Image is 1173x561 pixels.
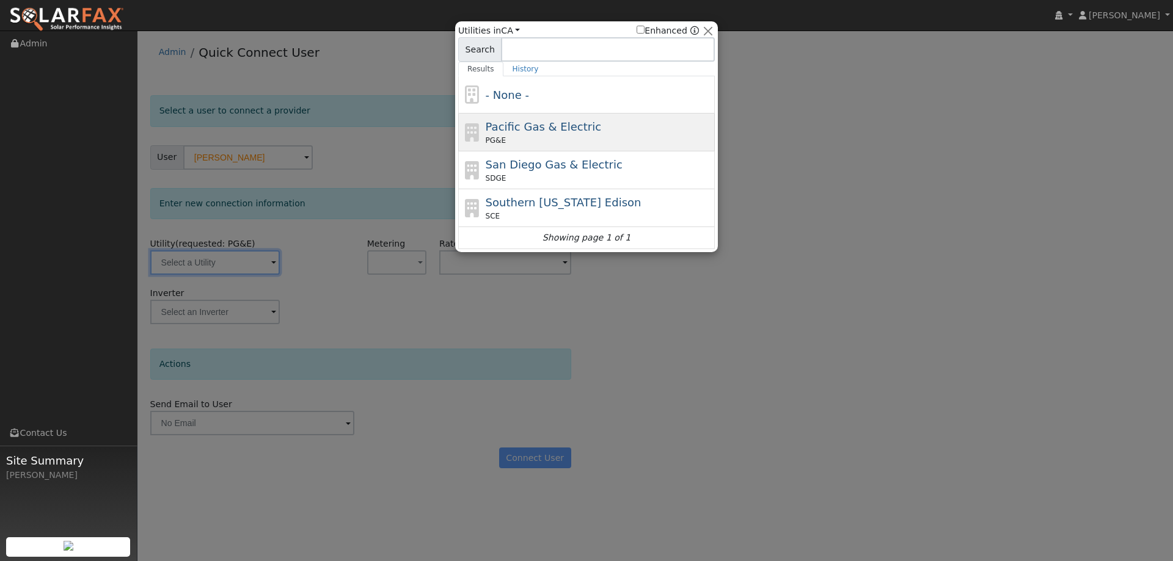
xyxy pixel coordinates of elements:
[503,62,548,76] a: History
[486,211,500,222] span: SCE
[486,89,529,101] span: - None -
[1089,10,1160,20] span: [PERSON_NAME]
[486,173,506,184] span: SDGE
[486,196,641,209] span: Southern [US_STATE] Edison
[486,158,623,171] span: San Diego Gas & Electric
[6,452,131,469] span: Site Summary
[6,469,131,482] div: [PERSON_NAME]
[501,26,520,35] a: CA
[9,7,124,32] img: SolarFax
[543,231,630,244] i: Showing page 1 of 1
[64,541,73,551] img: retrieve
[486,120,601,133] span: Pacific Gas & Electric
[458,24,520,37] span: Utilities in
[458,62,503,76] a: Results
[690,26,699,35] a: Enhanced Providers
[637,26,645,34] input: Enhanced
[486,135,506,146] span: PG&E
[458,37,502,62] span: Search
[637,24,687,37] label: Enhanced
[637,24,699,37] span: Show enhanced providers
